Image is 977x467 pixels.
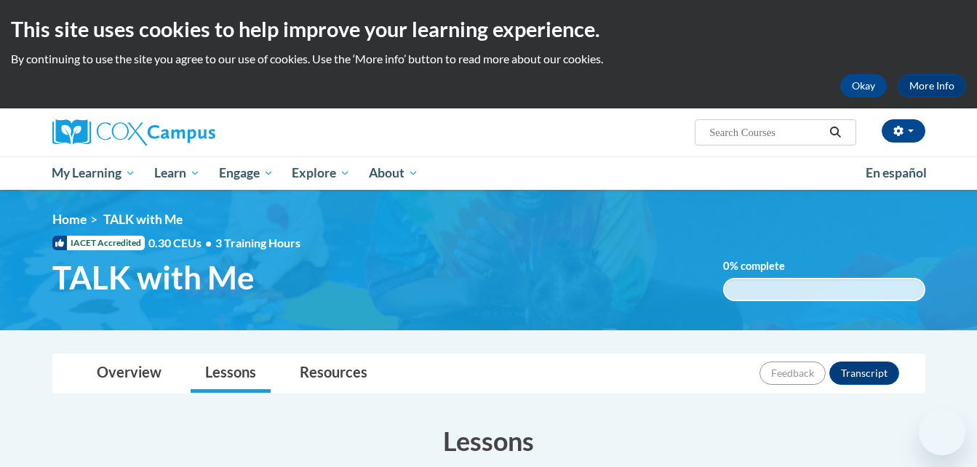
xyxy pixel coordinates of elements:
[52,164,135,182] span: My Learning
[43,156,145,190] a: My Learning
[759,362,826,385] button: Feedback
[52,119,215,145] img: Cox Campus
[723,260,730,272] span: 0
[215,236,300,250] span: 3 Training Hours
[723,258,807,274] label: % complete
[52,423,925,459] h3: Lessons
[148,235,215,251] span: 0.30 CEUs
[824,124,846,141] button: Search
[866,165,927,180] span: En español
[103,212,183,227] span: TALK with Me
[82,354,176,393] a: Overview
[219,164,274,182] span: Engage
[898,74,966,97] a: More Info
[191,354,271,393] a: Lessons
[52,258,255,297] span: TALK with Me
[282,156,359,190] a: Explore
[919,409,965,455] iframe: Button to launch messaging window
[840,74,887,97] button: Okay
[31,156,947,190] div: Main menu
[11,51,966,67] p: By continuing to use the site you agree to our use of cookies. Use the ‘More info’ button to read...
[210,156,283,190] a: Engage
[708,124,824,141] input: Search Courses
[359,156,428,190] a: About
[285,354,382,393] a: Resources
[52,212,87,227] a: Home
[52,119,329,145] a: Cox Campus
[856,158,936,188] a: En español
[292,164,350,182] span: Explore
[11,15,966,44] h2: This site uses cookies to help improve your learning experience.
[829,362,899,385] button: Transcript
[145,156,210,190] a: Learn
[882,119,925,143] button: Account Settings
[369,164,418,182] span: About
[154,164,200,182] span: Learn
[205,236,212,250] span: •
[52,236,145,250] span: IACET Accredited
